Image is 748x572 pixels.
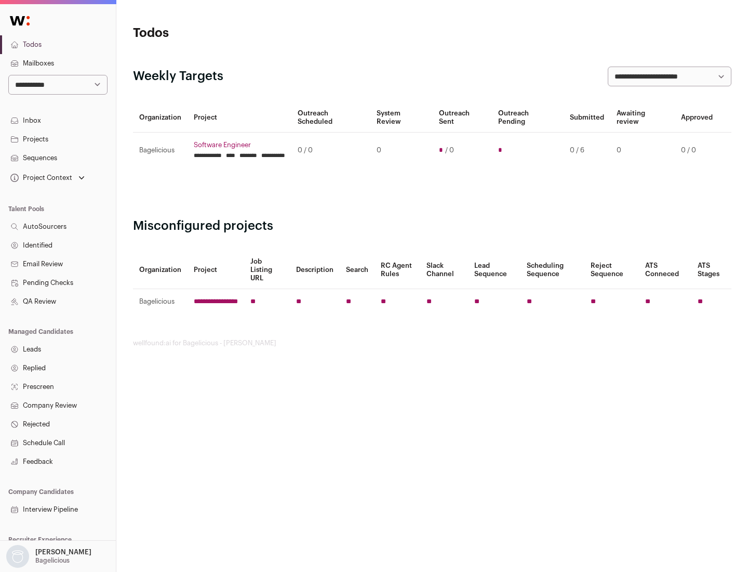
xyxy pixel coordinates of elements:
[675,103,719,133] th: Approved
[4,10,35,31] img: Wellfound
[610,133,675,168] td: 0
[133,339,731,347] footer: wellfound:ai for Bagelicious - [PERSON_NAME]
[691,251,731,289] th: ATS Stages
[584,251,639,289] th: Reject Sequence
[420,251,468,289] th: Slack Channel
[433,103,492,133] th: Outreach Sent
[8,171,87,185] button: Open dropdown
[244,251,290,289] th: Job Listing URL
[290,251,340,289] th: Description
[133,68,223,85] h2: Weekly Targets
[610,103,675,133] th: Awaiting review
[564,103,610,133] th: Submitted
[291,103,370,133] th: Outreach Scheduled
[133,289,188,315] td: Bagelicious
[133,218,731,235] h2: Misconfigured projects
[194,141,285,149] a: Software Engineer
[6,545,29,568] img: nopic.png
[8,174,72,182] div: Project Context
[492,103,563,133] th: Outreach Pending
[639,251,691,289] th: ATS Conneced
[445,146,454,154] span: / 0
[468,251,520,289] th: Lead Sequence
[133,25,332,42] h1: Todos
[35,556,70,565] p: Bagelicious
[133,133,188,168] td: Bagelicious
[133,103,188,133] th: Organization
[35,548,91,556] p: [PERSON_NAME]
[188,103,291,133] th: Project
[370,103,432,133] th: System Review
[340,251,375,289] th: Search
[520,251,584,289] th: Scheduling Sequence
[370,133,432,168] td: 0
[4,545,94,568] button: Open dropdown
[291,133,370,168] td: 0 / 0
[564,133,610,168] td: 0 / 6
[675,133,719,168] td: 0 / 0
[188,251,244,289] th: Project
[133,251,188,289] th: Organization
[375,251,420,289] th: RC Agent Rules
